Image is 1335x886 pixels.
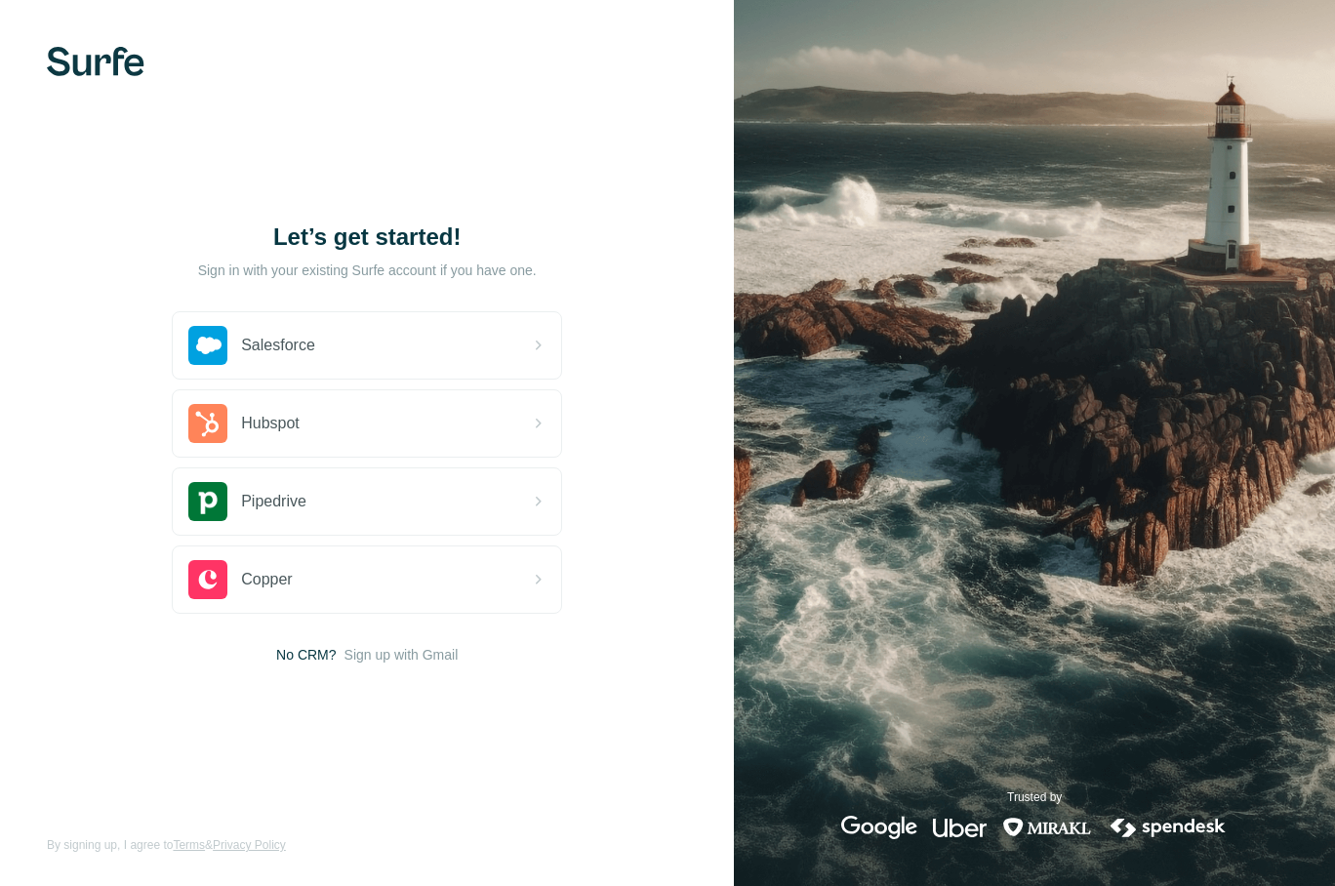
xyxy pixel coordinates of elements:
p: Sign in with your existing Surfe account if you have one. [198,261,537,280]
img: Surfe's logo [47,47,144,76]
img: spendesk's logo [1108,816,1229,839]
img: hubspot's logo [188,404,227,443]
p: Trusted by [1007,788,1062,806]
img: google's logo [841,816,917,839]
span: Salesforce [241,334,315,357]
span: By signing up, I agree to & [47,836,286,854]
img: uber's logo [933,816,987,839]
img: mirakl's logo [1002,816,1092,839]
img: copper's logo [188,560,227,599]
span: Pipedrive [241,490,306,513]
span: No CRM? [276,645,336,664]
a: Terms [173,838,205,852]
h1: Let’s get started! [172,221,562,253]
img: pipedrive's logo [188,482,227,521]
button: Sign up with Gmail [344,645,459,664]
span: Copper [241,568,292,591]
span: Hubspot [241,412,300,435]
img: salesforce's logo [188,326,227,365]
a: Privacy Policy [213,838,286,852]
